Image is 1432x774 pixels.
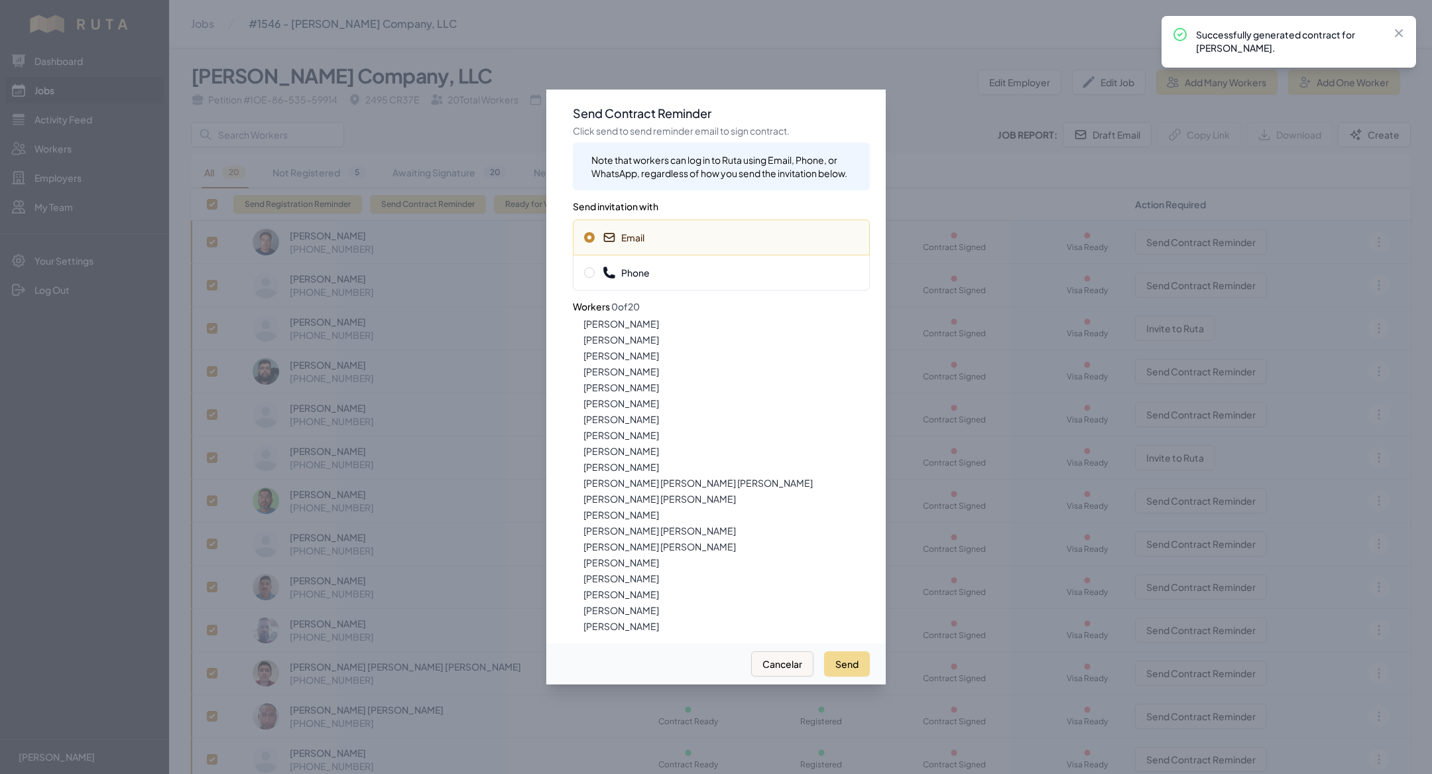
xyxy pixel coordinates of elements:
[583,381,870,394] li: [PERSON_NAME]
[583,524,870,537] li: [PERSON_NAME] [PERSON_NAME]
[583,460,870,474] li: [PERSON_NAME]
[583,476,870,489] li: [PERSON_NAME] [PERSON_NAME] [PERSON_NAME]
[1196,28,1382,54] p: Successfully generated contract for [PERSON_NAME].
[583,556,870,569] li: [PERSON_NAME]
[583,333,870,346] li: [PERSON_NAME]
[583,349,870,362] li: [PERSON_NAME]
[573,190,870,214] h3: Send invitation with
[583,619,870,633] li: [PERSON_NAME]
[583,397,870,410] li: [PERSON_NAME]
[583,604,870,617] li: [PERSON_NAME]
[603,266,650,279] span: Phone
[583,588,870,601] li: [PERSON_NAME]
[751,651,813,677] button: Cancelar
[824,651,870,677] button: Send
[583,413,870,426] li: [PERSON_NAME]
[591,153,859,180] div: Note that workers can log in to Ruta using Email, Phone, or WhatsApp, regardless of how you send ...
[583,317,870,330] li: [PERSON_NAME]
[573,124,870,137] p: Click send to send reminder email to sign contract.
[603,231,644,244] span: Email
[573,290,870,314] h3: Workers
[611,300,640,312] span: 0 of 20
[583,572,870,585] li: [PERSON_NAME]
[583,365,870,378] li: [PERSON_NAME]
[583,540,870,553] li: [PERSON_NAME] [PERSON_NAME]
[583,444,870,458] li: [PERSON_NAME]
[573,105,870,121] h3: Send Contract Reminder
[583,508,870,521] li: [PERSON_NAME]
[583,428,870,442] li: [PERSON_NAME]
[583,492,870,505] li: [PERSON_NAME] [PERSON_NAME]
